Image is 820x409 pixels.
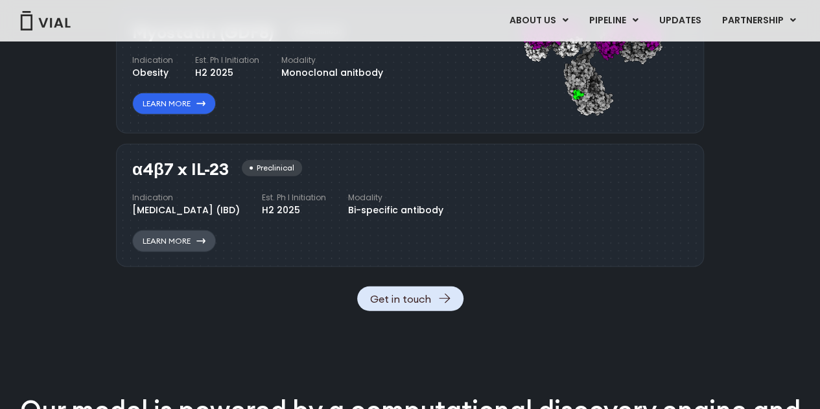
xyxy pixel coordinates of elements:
h3: α4β7 x IL-23 [132,160,229,179]
h4: Est. Ph I Initiation [195,54,259,66]
h4: Indication [132,54,173,66]
a: UPDATES [649,10,711,32]
img: Vial Logo [19,11,71,30]
h4: Indication [132,192,240,204]
div: Bi-specific antibody [348,204,443,217]
h4: Modality [348,192,443,204]
a: Learn More [132,93,216,115]
h3: Myostatin (GDF8) [132,23,274,42]
div: Monoclonal anitbody [281,66,383,80]
div: H2 2025 [262,204,326,217]
a: PIPELINEMenu Toggle [579,10,648,32]
a: Learn More [132,230,216,252]
a: PARTNERSHIPMenu Toggle [712,10,806,32]
div: Preclinical [242,160,302,176]
a: ABOUT USMenu Toggle [499,10,578,32]
div: [MEDICAL_DATA] (IBD) [132,204,240,217]
a: Get in touch [357,286,463,311]
h4: Modality [281,54,383,66]
div: H2 2025 [195,66,259,80]
div: Obesity [132,66,173,80]
h4: Est. Ph I Initiation [262,192,326,204]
